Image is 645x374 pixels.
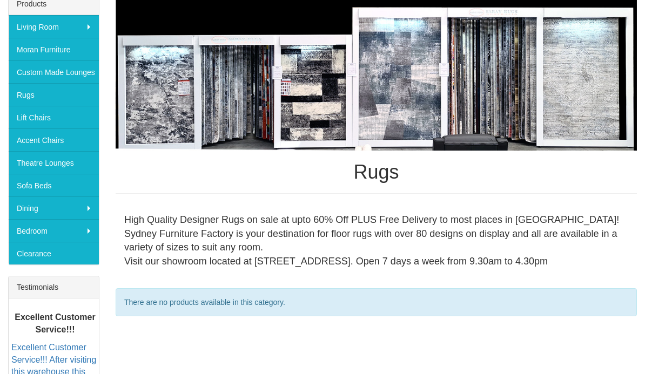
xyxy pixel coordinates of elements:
a: Custom Made Lounges [9,60,99,83]
a: Accent Chairs [9,128,99,151]
a: Bedroom [9,219,99,242]
h1: Rugs [116,161,637,183]
a: Living Room [9,15,99,38]
div: High Quality Designer Rugs on sale at upto 60% Off PLUS Free Delivery to most places in [GEOGRAPH... [116,205,637,277]
a: Sofa Beds [9,174,99,196]
a: Theatre Lounges [9,151,99,174]
a: Lift Chairs [9,106,99,128]
a: Dining [9,196,99,219]
div: Testimonials [9,276,99,298]
a: Clearance [9,242,99,264]
b: Excellent Customer Service!!! [15,312,95,334]
a: Rugs [9,83,99,106]
div: There are no products available in this category. [116,288,637,316]
a: Moran Furniture [9,38,99,60]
